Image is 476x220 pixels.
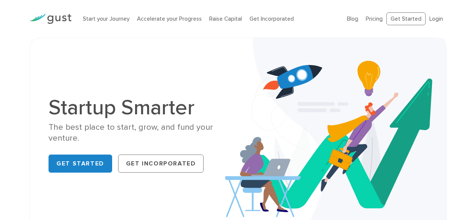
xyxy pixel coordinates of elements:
[429,15,443,22] a: Login
[83,15,129,22] a: Start your Journey
[249,15,294,22] a: Get Incorporated
[49,122,232,144] div: The best place to start, grow, and fund your venture.
[209,15,242,22] a: Raise Capital
[118,155,204,173] a: Get Incorporated
[137,15,202,22] a: Accelerate your Progress
[386,12,426,26] a: Get Started
[347,15,358,22] a: Blog
[49,97,232,118] h1: Startup Smarter
[366,15,383,22] a: Pricing
[49,155,112,173] a: Get Started
[29,14,71,24] img: Gust Logo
